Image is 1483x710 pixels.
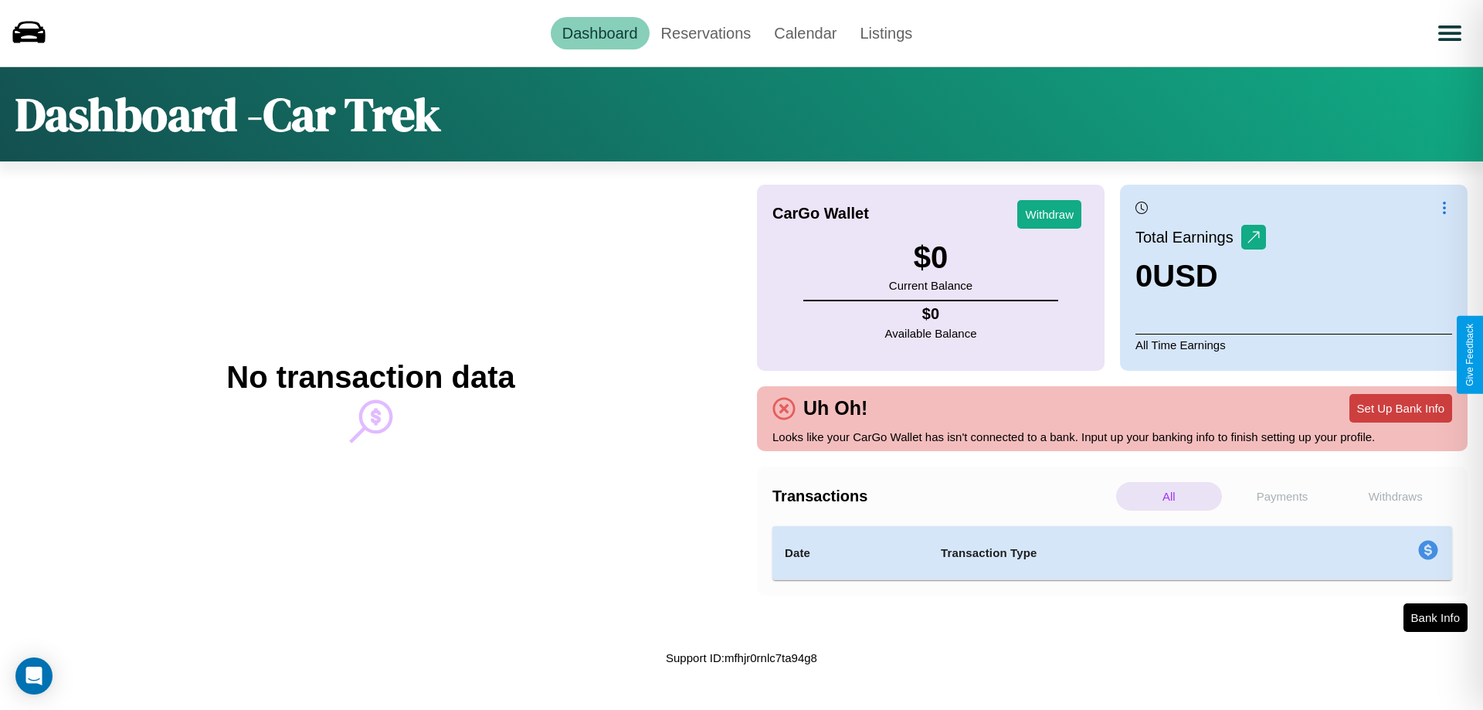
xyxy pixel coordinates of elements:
p: Payments [1230,482,1335,511]
p: Total Earnings [1135,223,1241,251]
p: All Time Earnings [1135,334,1452,355]
div: Give Feedback [1464,324,1475,386]
p: Withdraws [1342,482,1448,511]
h4: Date [785,544,916,562]
h3: 0 USD [1135,259,1266,294]
a: Dashboard [551,17,650,49]
button: Bank Info [1403,603,1468,632]
table: simple table [772,526,1452,580]
h4: Uh Oh! [796,397,875,420]
p: Support ID: mfhjr0rnlc7ta94g8 [666,647,817,668]
button: Open menu [1428,12,1471,55]
a: Listings [848,17,924,49]
a: Calendar [762,17,848,49]
p: Available Balance [885,323,977,344]
h4: Transaction Type [941,544,1291,562]
button: Set Up Bank Info [1349,394,1452,423]
h4: $ 0 [885,305,977,323]
p: All [1116,482,1222,511]
a: Reservations [650,17,763,49]
p: Looks like your CarGo Wallet has isn't connected to a bank. Input up your banking info to finish ... [772,426,1452,447]
div: Open Intercom Messenger [15,657,53,695]
h4: CarGo Wallet [772,205,869,223]
h1: Dashboard - Car Trek [15,83,441,146]
h3: $ 0 [889,240,972,275]
p: Current Balance [889,275,972,296]
h4: Transactions [772,487,1112,505]
h2: No transaction data [226,360,514,395]
button: Withdraw [1017,200,1081,229]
